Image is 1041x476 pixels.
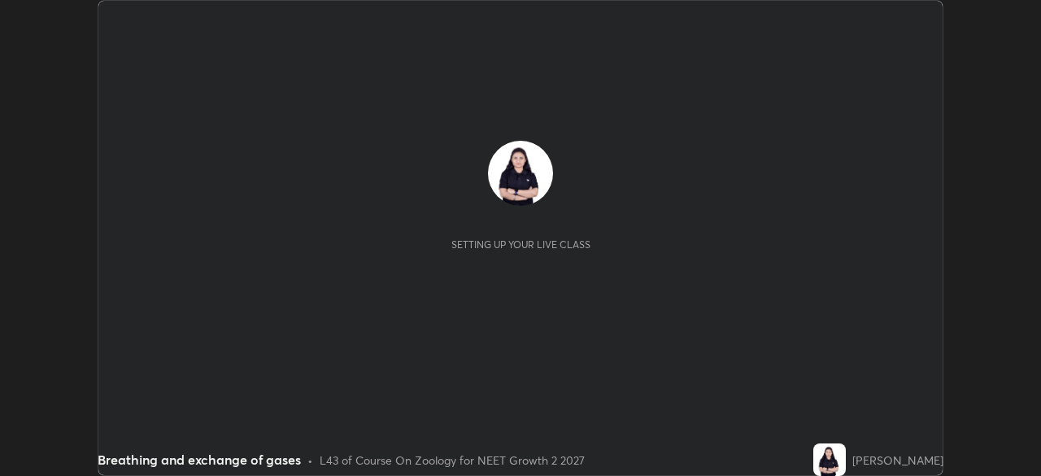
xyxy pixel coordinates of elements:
[488,141,553,206] img: 4fd67fc5b94046ecb744cb31cfcc79ad.jpg
[852,452,943,469] div: [PERSON_NAME]
[320,452,585,469] div: L43 of Course On Zoology for NEET Growth 2 2027
[98,450,301,469] div: Breathing and exchange of gases
[451,238,590,251] div: Setting up your live class
[813,443,846,476] img: 4fd67fc5b94046ecb744cb31cfcc79ad.jpg
[307,452,313,469] div: •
